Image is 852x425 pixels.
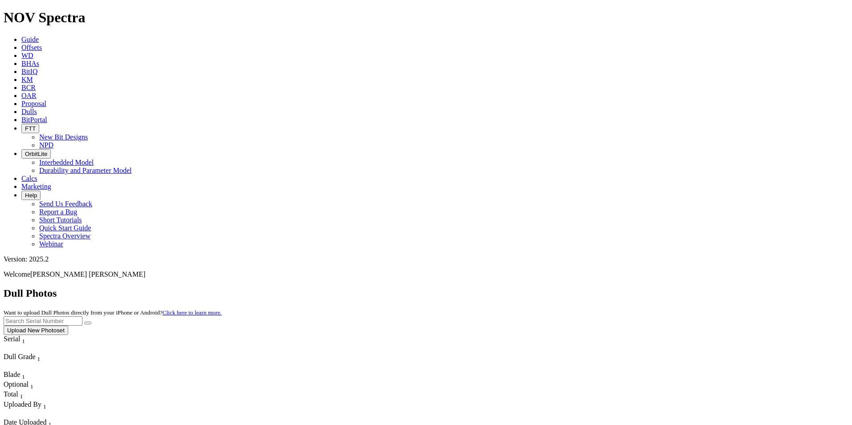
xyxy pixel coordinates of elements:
span: Sort None [30,380,33,388]
a: Webinar [39,240,63,248]
div: Dull Grade Sort None [4,353,66,363]
h1: NOV Spectra [4,9,848,26]
a: New Bit Designs [39,133,88,141]
a: Calcs [21,175,37,182]
span: Sort None [22,335,25,343]
div: Uploaded By Sort None [4,400,87,410]
span: Dull Grade [4,353,36,360]
a: WD [21,52,33,59]
a: BHAs [21,60,39,67]
a: Proposal [21,100,46,107]
h2: Dull Photos [4,287,848,299]
div: Optional Sort None [4,380,35,390]
span: Total [4,390,18,398]
button: FTT [21,124,39,133]
span: Blade [4,371,20,378]
button: Upload New Photoset [4,326,68,335]
span: [PERSON_NAME] [PERSON_NAME] [30,270,145,278]
a: Guide [21,36,39,43]
button: Help [21,191,41,200]
a: NPD [39,141,53,149]
div: Serial Sort None [4,335,41,345]
div: Sort None [4,371,35,380]
a: Short Tutorials [39,216,82,224]
a: Spectra Overview [39,232,90,240]
span: Sort None [43,400,46,408]
div: Total Sort None [4,390,35,400]
span: Sort None [37,353,41,360]
div: Column Menu [4,363,66,371]
a: OAR [21,92,37,99]
a: Marketing [21,183,51,190]
input: Search Serial Number [4,316,82,326]
a: Dulls [21,108,37,115]
button: OrbitLite [21,149,51,159]
div: Version: 2025.2 [4,255,848,263]
div: Column Menu [4,410,87,418]
p: Welcome [4,270,848,278]
div: Sort None [4,335,41,353]
a: Click here to learn more. [163,309,222,316]
span: Sort None [20,390,23,398]
small: Want to upload Dull Photos directly from your iPhone or Android? [4,309,221,316]
sub: 1 [22,338,25,344]
a: Durability and Parameter Model [39,167,132,174]
sub: 1 [20,393,23,400]
a: KM [21,76,33,83]
span: Optional [4,380,29,388]
a: BCR [21,84,36,91]
span: Serial [4,335,20,343]
div: Sort None [4,400,87,418]
a: Report a Bug [39,208,77,216]
a: BitPortal [21,116,47,123]
span: OrbitLite [25,151,47,157]
a: Send Us Feedback [39,200,92,208]
span: Help [25,192,37,199]
sub: 1 [43,403,46,410]
div: Sort None [4,380,35,390]
div: Blade Sort None [4,371,35,380]
a: BitIQ [21,68,37,75]
span: Uploaded By [4,400,41,408]
sub: 1 [22,373,25,380]
span: FTT [25,125,36,132]
a: Interbedded Model [39,159,94,166]
div: Sort None [4,390,35,400]
sub: 1 [30,383,33,390]
div: Sort None [4,353,66,371]
div: Column Menu [4,345,41,353]
sub: 1 [37,356,41,362]
span: Sort None [22,371,25,378]
a: Quick Start Guide [39,224,91,232]
a: Offsets [21,44,42,51]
